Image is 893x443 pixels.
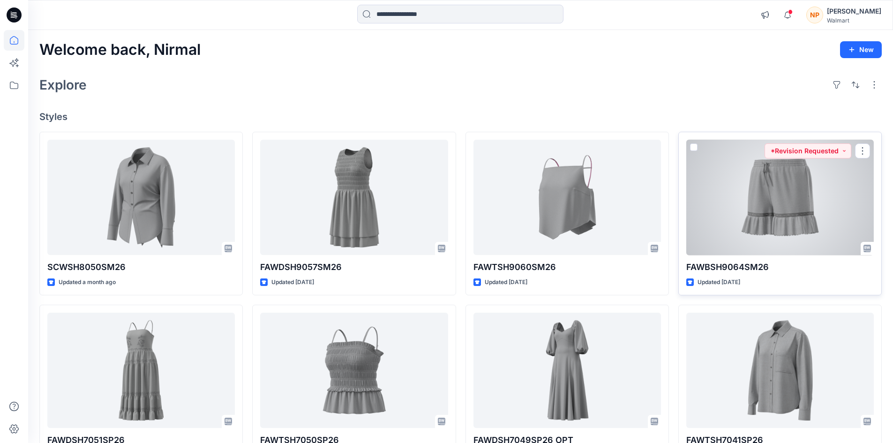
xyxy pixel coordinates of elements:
p: FAWBSH9064SM26 [686,261,874,274]
a: FAWDSH7049SP26 OPT [473,313,661,428]
a: FAWTSH7050SP26 [260,313,448,428]
p: Updated a month ago [59,278,116,287]
a: FAWDSH7051SP26 [47,313,235,428]
p: Updated [DATE] [271,278,314,287]
a: FAWBSH9064SM26 [686,140,874,255]
h2: Welcome back, Nirmal [39,41,201,59]
p: Updated [DATE] [485,278,527,287]
div: Walmart [827,17,881,24]
a: FAWDSH9057SM26 [260,140,448,255]
p: SCWSH8050SM26 [47,261,235,274]
a: SCWSH8050SM26 [47,140,235,255]
div: [PERSON_NAME] [827,6,881,17]
div: NP [806,7,823,23]
a: FAWTSH9060SM26 [473,140,661,255]
p: Updated [DATE] [698,278,740,287]
p: FAWDSH9057SM26 [260,261,448,274]
h2: Explore [39,77,87,92]
h4: Styles [39,111,882,122]
p: FAWTSH9060SM26 [473,261,661,274]
button: New [840,41,882,58]
a: FAWTSH7041SP26 [686,313,874,428]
